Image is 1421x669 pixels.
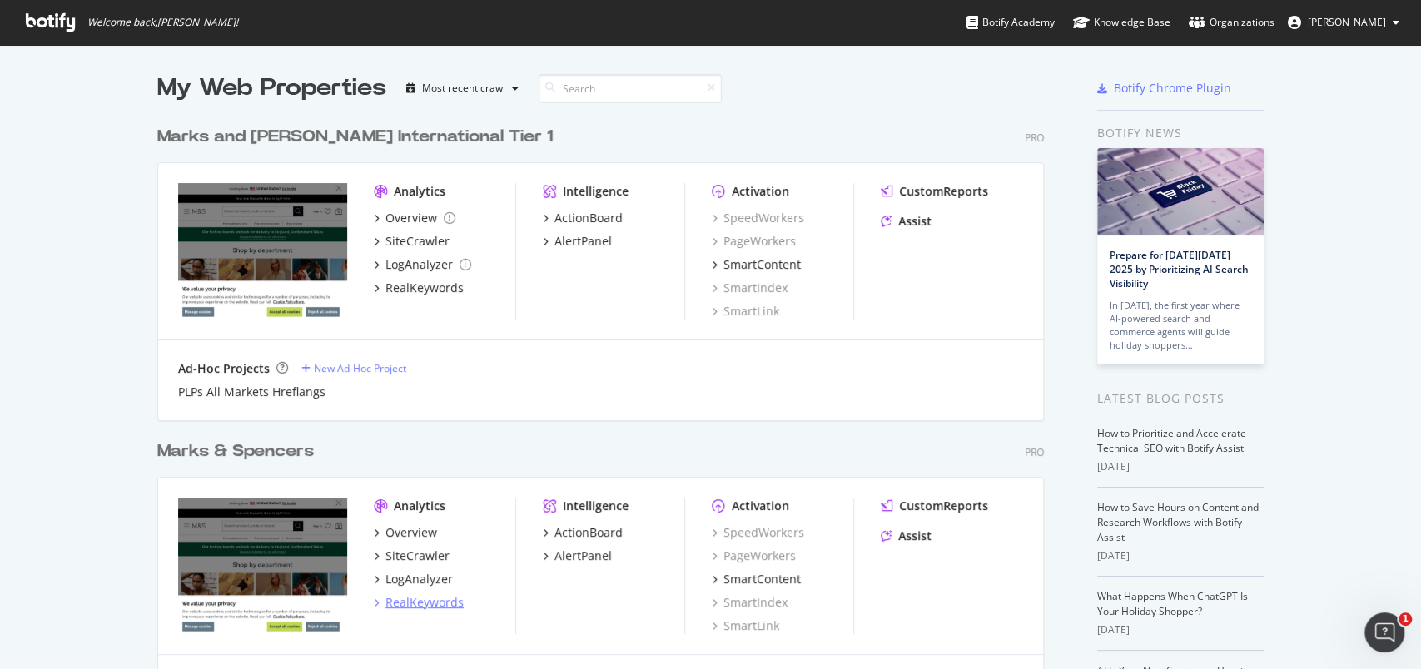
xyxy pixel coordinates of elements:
[385,594,464,611] div: RealKeywords
[1025,131,1044,145] div: Pro
[385,548,450,564] div: SiteCrawler
[374,548,450,564] a: SiteCrawler
[543,548,612,564] a: AlertPanel
[422,83,505,93] div: Most recent crawl
[1097,80,1231,97] a: Botify Chrome Plugin
[314,361,406,375] div: New Ad-Hoc Project
[1274,9,1413,36] button: [PERSON_NAME]
[899,498,988,514] div: CustomReports
[732,498,789,514] div: Activation
[385,256,453,273] div: LogAnalyzer
[563,498,629,514] div: Intelligence
[1114,80,1231,97] div: Botify Chrome Plugin
[881,213,932,230] a: Assist
[899,183,988,200] div: CustomReports
[563,183,629,200] div: Intelligence
[1110,299,1251,352] div: In [DATE], the first year where AI-powered search and commerce agents will guide holiday shoppers…
[157,439,320,463] a: Marks & Spencers
[1097,459,1264,474] div: [DATE]
[374,524,437,541] a: Overview
[1189,14,1274,31] div: Organizations
[374,233,450,250] a: SiteCrawler
[178,183,347,318] img: www.marksandspencer.com
[374,210,455,226] a: Overview
[1097,622,1264,637] div: [DATE]
[385,571,453,587] div: LogAnalyzer
[157,72,386,105] div: My Web Properties
[881,528,932,544] a: Assist
[898,213,932,230] div: Assist
[1110,248,1249,290] a: Prepare for [DATE][DATE] 2025 by Prioritizing AI Search Visibility
[1399,612,1412,626] span: 1
[1073,14,1170,31] div: Knowledge Base
[543,210,623,226] a: ActionBoard
[554,233,612,250] div: AlertPanel
[394,183,445,200] div: Analytics
[881,498,988,514] a: CustomReports
[394,498,445,514] div: Analytics
[723,256,801,273] div: SmartContent
[1097,124,1264,142] div: Botify news
[1097,426,1246,455] a: How to Prioritize and Accelerate Technical SEO with Botify Assist
[1097,500,1259,544] a: How to Save Hours on Content and Research Workflows with Botify Assist
[87,16,238,29] span: Welcome back, [PERSON_NAME] !
[543,233,612,250] a: AlertPanel
[374,571,453,587] a: LogAnalyzer
[385,233,450,250] div: SiteCrawler
[712,256,801,273] a: SmartContent
[1364,612,1404,652] iframe: Intercom live chat
[1097,589,1248,618] a: What Happens When ChatGPT Is Your Holiday Shopper?
[554,548,612,564] div: AlertPanel
[712,524,804,541] a: SpeedWorkers
[157,125,553,149] div: Marks and [PERSON_NAME] International Tier 1
[374,594,464,611] a: RealKeywords
[301,361,406,375] a: New Ad-Hoc Project
[712,548,796,564] a: PageWorkers
[543,524,623,541] a: ActionBoard
[539,74,722,103] input: Search
[712,233,796,250] a: PageWorkers
[1097,389,1264,408] div: Latest Blog Posts
[712,617,779,634] a: SmartLink
[554,524,623,541] div: ActionBoard
[374,280,464,296] a: RealKeywords
[400,75,525,102] button: Most recent crawl
[712,280,788,296] a: SmartIndex
[966,14,1055,31] div: Botify Academy
[1308,15,1386,29] span: Andrea Scalia
[898,528,932,544] div: Assist
[178,360,270,377] div: Ad-Hoc Projects
[178,384,325,400] a: PLPs All Markets Hreflangs
[385,280,464,296] div: RealKeywords
[712,210,804,226] a: SpeedWorkers
[1097,548,1264,563] div: [DATE]
[712,571,801,587] a: SmartContent
[385,210,437,226] div: Overview
[554,210,623,226] div: ActionBoard
[723,571,801,587] div: SmartContent
[712,303,779,320] a: SmartLink
[1097,148,1264,235] img: Prepare for Black Friday 2025 by Prioritizing AI Search Visibility
[178,498,347,632] img: www.marksandspencer.com/
[732,183,789,200] div: Activation
[157,439,314,463] div: Marks & Spencers
[157,125,559,149] a: Marks and [PERSON_NAME] International Tier 1
[374,256,471,273] a: LogAnalyzer
[1025,445,1044,459] div: Pro
[385,524,437,541] div: Overview
[712,594,788,611] a: SmartIndex
[881,183,988,200] a: CustomReports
